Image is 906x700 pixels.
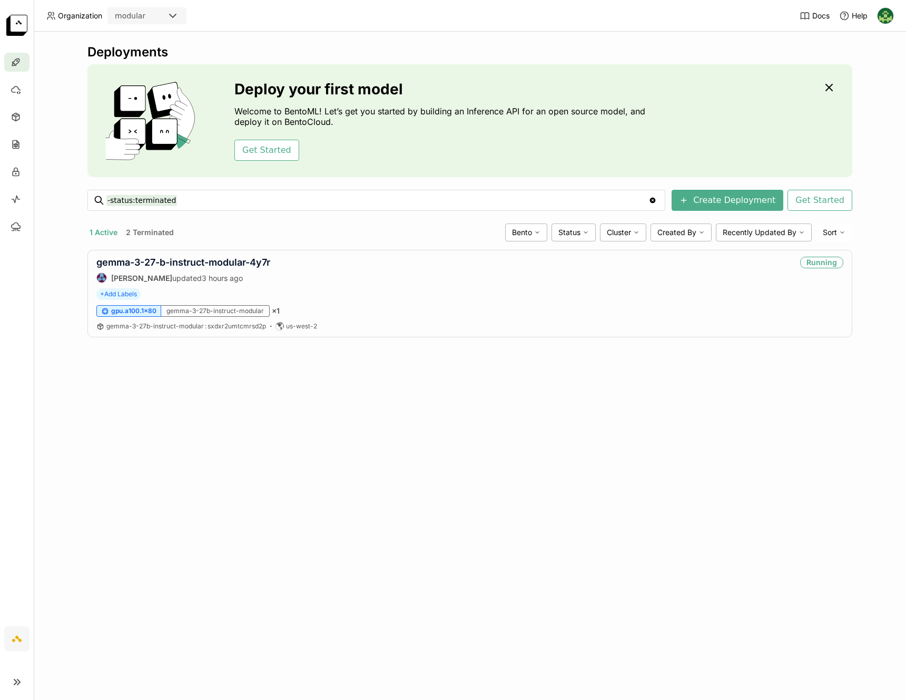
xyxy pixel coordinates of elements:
svg: Clear value [648,196,657,205]
span: Sort [823,228,837,237]
strong: [PERSON_NAME] [111,274,172,283]
input: Selected modular. [146,11,147,22]
img: Jiang [97,273,106,283]
input: Search [106,192,648,209]
a: Docs [800,11,830,21]
div: Recently Updated By [716,223,812,241]
div: Created By [651,223,712,241]
button: 2 Terminated [124,226,176,239]
h3: Deploy your first model [234,81,651,98]
div: gemma-3-27b-instruct-modular [161,305,270,317]
button: Get Started [234,140,299,161]
a: gemma-3-27b-instruct-modular:sxdxr2umtcmrsd2p [106,322,266,330]
span: × 1 [272,306,280,316]
p: Welcome to BentoML! Let’s get you started by building an Inference API for an open source model, ... [234,106,651,127]
div: Bento [505,223,547,241]
div: Help [839,11,868,21]
span: 3 hours ago [202,274,243,283]
span: gemma-3-27b-instruct-modular sxdxr2umtcmrsd2p [106,322,266,330]
div: Sort [816,223,852,241]
span: +Add Labels [96,288,141,300]
span: Help [852,11,868,21]
a: gemma-3-27-b-instruct-modular-4y7r [96,257,270,268]
div: Deployments [87,44,852,60]
span: Status [558,228,580,237]
img: Kevin Bi [878,8,893,24]
button: Create Deployment [672,190,783,211]
img: cover onboarding [96,81,209,160]
button: 1 Active [87,226,120,239]
img: logo [6,15,27,36]
span: Recently Updated By [723,228,796,237]
div: Status [552,223,596,241]
span: Docs [812,11,830,21]
div: modular [115,11,145,21]
div: updated [96,273,270,283]
span: Cluster [607,228,631,237]
span: Bento [512,228,532,237]
div: Cluster [600,223,646,241]
span: Created By [657,228,696,237]
button: Get Started [787,190,852,211]
span: Organization [58,11,102,21]
div: Running [800,257,843,268]
span: : [205,322,206,330]
span: us-west-2 [286,322,317,330]
span: gpu.a100.1x80 [111,307,156,315]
